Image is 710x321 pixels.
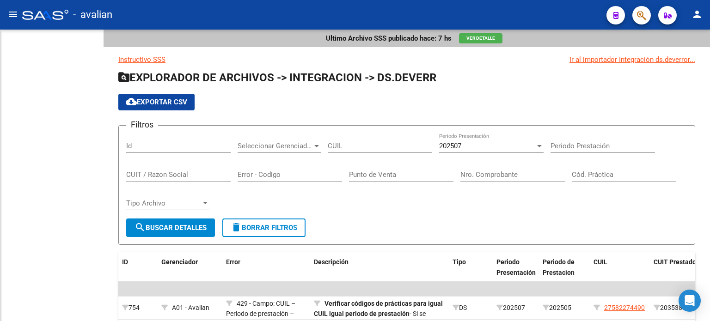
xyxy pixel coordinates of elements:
span: EXPLORADOR DE ARCHIVOS -> INTEGRACION -> DS.DEVERR [118,71,436,84]
mat-icon: delete [231,222,242,233]
span: Gerenciador [161,258,198,266]
datatable-header-cell: Error [222,252,310,283]
span: 202507 [439,142,461,150]
mat-icon: cloud_download [126,96,137,107]
p: Ultimo Archivo SSS publicado hace: 7 hs [326,33,452,43]
div: Ir al importador Integración ds.deverror... [569,55,695,65]
button: Ver Detalle [459,33,502,43]
span: Tipo [453,258,466,266]
strong: Verificar códigos de prácticas para igual CUIL igual periodo de prestación [314,300,443,318]
span: Periodo de Prestacion [543,258,575,276]
datatable-header-cell: Periodo Presentación [493,252,539,283]
datatable-header-cell: Tipo [449,252,493,283]
a: Instructivo SSS [118,55,165,64]
datatable-header-cell: CUIL [590,252,650,283]
button: Exportar CSV [118,94,195,110]
span: Ver Detalle [466,36,495,41]
button: Buscar Detalles [126,218,215,237]
span: Periodo Presentación [496,258,536,276]
div: 754 [122,303,154,313]
div: 202507 [496,303,535,313]
span: Exportar CSV [126,98,187,106]
mat-icon: menu [7,9,18,20]
mat-icon: search [135,222,146,233]
span: Descripción [314,258,349,266]
div: 202505 [543,303,586,313]
span: Buscar Detalles [135,224,207,232]
mat-icon: person [692,9,703,20]
span: Borrar Filtros [231,224,297,232]
datatable-header-cell: Gerenciador [158,252,222,283]
span: CUIT Prestador [654,258,698,266]
span: - avalian [73,5,112,25]
datatable-header-cell: Descripción [310,252,449,283]
div: DS [453,303,489,313]
span: ID [122,258,128,266]
span: 27582274490 [604,304,645,311]
button: Borrar Filtros [222,218,306,237]
div: Open Intercom Messenger [679,290,701,312]
datatable-header-cell: Periodo de Prestacion [539,252,590,283]
h3: Filtros [126,118,158,131]
span: Tipo Archivo [126,199,201,207]
span: Seleccionar Gerenciador [238,142,312,150]
span: A01 - Avalian [172,304,209,311]
span: Error [226,258,240,266]
span: CUIL [594,258,607,266]
datatable-header-cell: ID [118,252,158,283]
